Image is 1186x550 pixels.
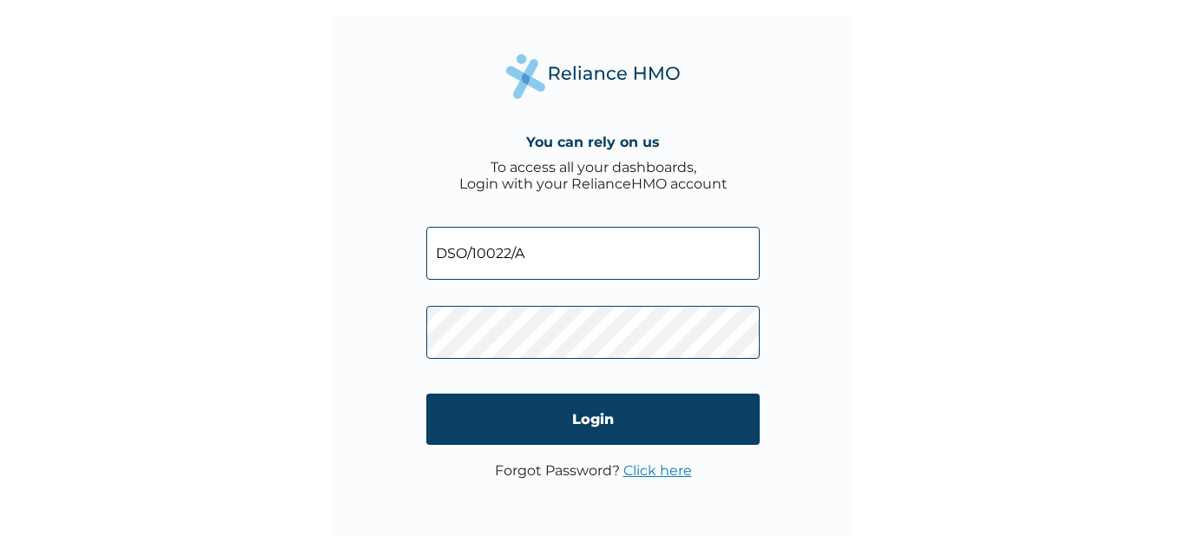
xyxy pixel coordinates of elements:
[426,394,760,445] input: Login
[459,159,728,192] div: To access all your dashboards, Login with your RelianceHMO account
[526,134,660,150] h4: You can rely on us
[623,462,692,479] a: Click here
[506,54,680,98] img: Reliance Health's Logo
[426,227,760,280] input: Email address or HMO ID
[495,462,692,479] p: Forgot Password?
